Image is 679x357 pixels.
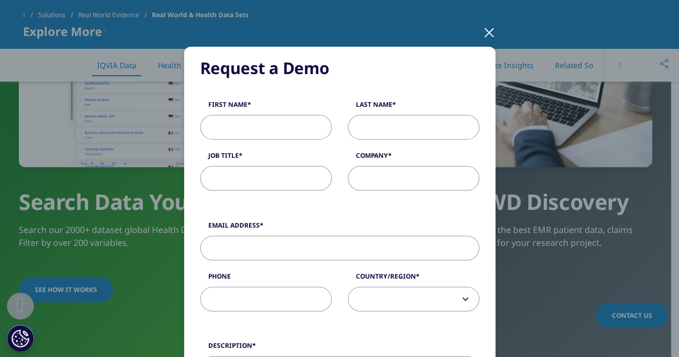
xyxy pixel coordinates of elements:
[348,272,479,287] label: Country/Region
[200,100,332,115] label: First Name
[200,341,479,356] label: Description
[7,325,34,352] button: Cookies Settings
[200,272,332,287] label: Phone
[200,57,479,79] h5: Request a Demo
[200,151,332,166] label: Job Title
[200,221,479,236] label: Email Address
[348,151,479,166] label: Company
[348,100,479,115] label: Last Name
